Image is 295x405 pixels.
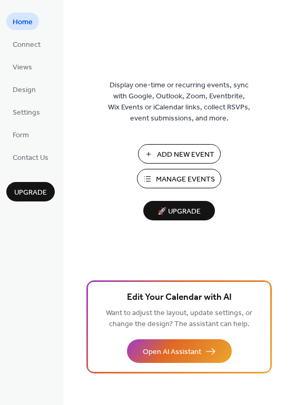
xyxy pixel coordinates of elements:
[6,80,42,98] a: Design
[14,187,47,198] span: Upgrade
[13,39,41,50] span: Connect
[138,144,221,164] button: Add New Event
[106,306,252,331] span: Want to adjust the layout, update settings, or change the design? The assistant can help.
[157,149,214,160] span: Add New Event
[150,205,209,219] span: 🚀 Upgrade
[108,80,250,124] span: Display one-time or recurring events, sync with Google, Outlook, Zoom, Eventbrite, Wix Events or ...
[13,153,48,164] span: Contact Us
[13,85,36,96] span: Design
[143,201,215,220] button: 🚀 Upgrade
[6,58,38,75] a: Views
[13,107,40,118] span: Settings
[137,169,221,188] button: Manage Events
[13,17,33,28] span: Home
[6,35,47,53] a: Connect
[6,103,46,120] a: Settings
[127,339,232,363] button: Open AI Assistant
[143,347,201,358] span: Open AI Assistant
[156,174,215,185] span: Manage Events
[127,290,232,305] span: Edit Your Calendar with AI
[13,62,32,73] span: Views
[6,182,55,201] button: Upgrade
[6,148,55,166] a: Contact Us
[6,13,39,30] a: Home
[13,130,29,141] span: Form
[6,126,35,143] a: Form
